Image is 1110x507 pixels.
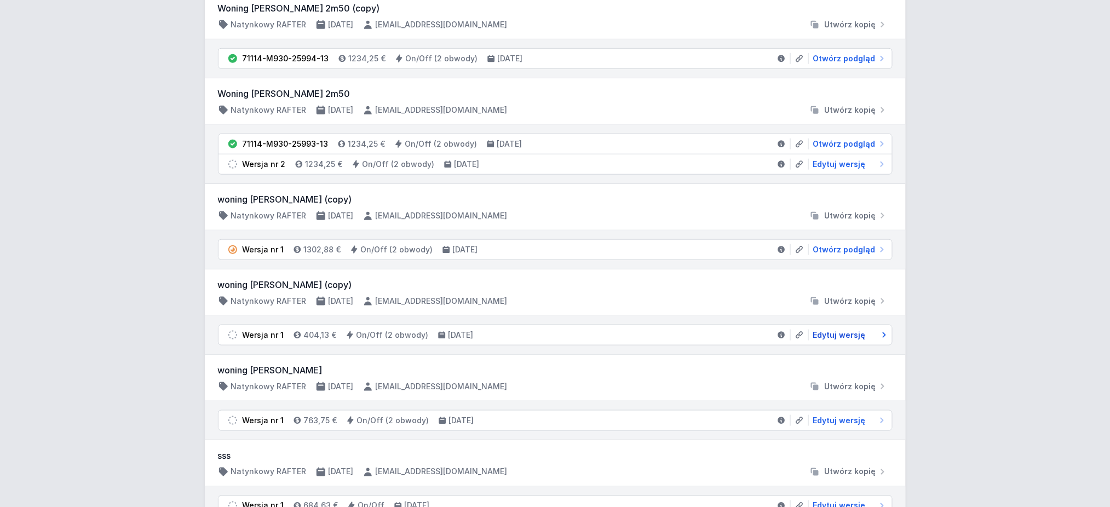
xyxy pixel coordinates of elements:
div: Wersja nr 2 [243,159,286,170]
span: Utwórz kopię [825,105,876,116]
h4: 763,75 € [304,415,337,426]
h4: On/Off (2 obwody) [357,415,429,426]
h4: [DATE] [497,139,522,149]
h3: sss [218,449,893,462]
h3: woning [PERSON_NAME] [218,364,893,377]
h4: 404,13 € [304,330,337,341]
h4: Natynkowy RAFTER [231,466,307,477]
a: Otwórz podgląd [809,244,888,255]
h4: [DATE] [329,105,354,116]
h4: [DATE] [453,244,478,255]
img: draft.svg [227,330,238,341]
button: Utwórz kopię [805,105,893,116]
span: Otwórz podgląd [813,139,876,149]
h4: Natynkowy RAFTER [231,381,307,392]
h4: [DATE] [329,466,354,477]
h4: 1302,88 € [304,244,341,255]
span: Utwórz kopię [825,381,876,392]
h4: 1234,25 € [348,139,386,149]
span: Edytuj wersję [813,330,866,341]
span: Edytuj wersję [813,415,866,426]
h4: [DATE] [498,53,523,64]
span: Utwórz kopię [825,296,876,307]
button: Utwórz kopię [805,210,893,221]
h4: On/Off (2 obwody) [406,53,478,64]
a: Otwórz podgląd [809,53,888,64]
h4: On/Off (2 obwody) [363,159,435,170]
h4: [DATE] [329,296,354,307]
span: Otwórz podgląd [813,244,876,255]
button: Utwórz kopię [805,466,893,477]
img: pending.svg [227,244,238,255]
h4: On/Off (2 obwody) [361,244,433,255]
h4: On/Off (2 obwody) [405,139,478,149]
h4: 1234,25 € [306,159,343,170]
h4: [DATE] [329,19,354,30]
h3: woning [PERSON_NAME] (copy) [218,193,893,206]
div: 71114-M930-25994-13 [243,53,329,64]
span: Utwórz kopię [825,210,876,221]
a: Otwórz podgląd [809,139,888,149]
h3: woning [PERSON_NAME] (copy) [218,278,893,291]
div: Wersja nr 1 [243,415,284,426]
span: Utwórz kopię [825,19,876,30]
h4: [DATE] [329,210,354,221]
button: Utwórz kopię [805,19,893,30]
div: Wersja nr 1 [243,330,284,341]
h4: [DATE] [455,159,480,170]
button: Utwórz kopię [805,381,893,392]
h4: [EMAIL_ADDRESS][DOMAIN_NAME] [376,381,508,392]
h4: [EMAIL_ADDRESS][DOMAIN_NAME] [376,19,508,30]
span: Utwórz kopię [825,466,876,477]
h4: [DATE] [449,415,474,426]
h4: Natynkowy RAFTER [231,105,307,116]
h3: Woning [PERSON_NAME] 2m50 (copy) [218,2,893,15]
h4: Natynkowy RAFTER [231,19,307,30]
div: Wersja nr 1 [243,244,284,255]
span: Edytuj wersję [813,159,866,170]
img: draft.svg [227,159,238,170]
h4: [EMAIL_ADDRESS][DOMAIN_NAME] [376,210,508,221]
h4: [DATE] [329,381,354,392]
h4: [DATE] [448,330,474,341]
a: Edytuj wersję [809,159,888,170]
h3: Woning [PERSON_NAME] 2m50 [218,87,893,100]
h4: [EMAIL_ADDRESS][DOMAIN_NAME] [376,105,508,116]
span: Otwórz podgląd [813,53,876,64]
img: draft.svg [227,415,238,426]
a: Edytuj wersję [809,330,888,341]
a: Edytuj wersję [809,415,888,426]
h4: On/Off (2 obwody) [356,330,429,341]
h4: 1234,25 € [349,53,386,64]
h4: [EMAIL_ADDRESS][DOMAIN_NAME] [376,466,508,477]
h4: Natynkowy RAFTER [231,296,307,307]
button: Utwórz kopię [805,296,893,307]
div: 71114-M930-25993-13 [243,139,329,149]
h4: [EMAIL_ADDRESS][DOMAIN_NAME] [376,296,508,307]
h4: Natynkowy RAFTER [231,210,307,221]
